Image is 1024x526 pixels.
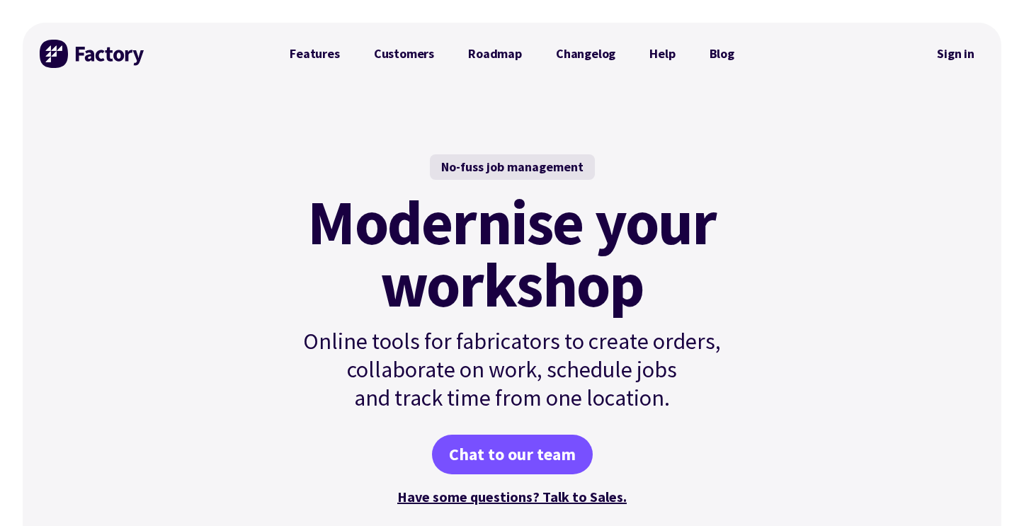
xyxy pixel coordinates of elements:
a: Features [273,40,357,68]
img: Factory [40,40,146,68]
a: Help [632,40,692,68]
a: Blog [693,40,751,68]
div: No-fuss job management [430,154,595,180]
a: Customers [357,40,451,68]
nav: Primary Navigation [273,40,751,68]
a: Roadmap [451,40,539,68]
a: Changelog [539,40,632,68]
nav: Secondary Navigation [927,38,984,70]
a: Sign in [927,38,984,70]
mark: Modernise your workshop [307,191,716,316]
p: Online tools for fabricators to create orders, collaborate on work, schedule jobs and track time ... [273,327,751,412]
a: Have some questions? Talk to Sales. [397,488,627,505]
a: Chat to our team [432,435,593,474]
